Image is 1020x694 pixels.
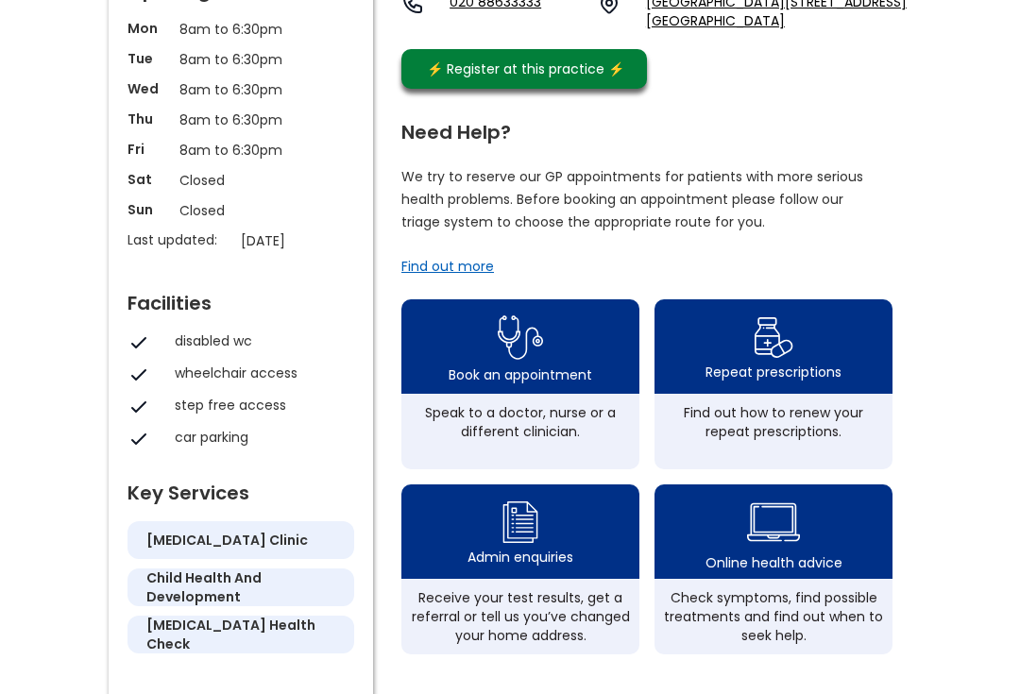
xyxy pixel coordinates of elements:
a: repeat prescription iconRepeat prescriptionsFind out how to renew your repeat prescriptions. [654,299,892,469]
p: Closed [179,170,302,191]
div: Repeat prescriptions [705,363,841,381]
a: book appointment icon Book an appointmentSpeak to a doctor, nurse or a different clinician. [401,299,639,469]
img: repeat prescription icon [754,313,794,363]
a: ⚡️ Register at this practice ⚡️ [401,49,647,89]
div: Need Help? [401,113,892,142]
div: Online health advice [705,553,842,572]
h5: child health and development [146,568,335,606]
p: [DATE] [241,230,364,251]
img: book appointment icon [498,310,543,365]
p: 8am to 6:30pm [179,49,302,70]
div: disabled wc [175,331,345,350]
div: car parking [175,428,345,447]
h5: [MEDICAL_DATA] health check [146,616,335,653]
div: Find out how to renew your repeat prescriptions. [664,403,883,441]
img: health advice icon [747,491,800,553]
p: 8am to 6:30pm [179,19,302,40]
div: Key Services [127,474,354,502]
div: Receive your test results, get a referral or tell us you’ve changed your home address. [411,588,630,645]
div: Book an appointment [449,365,592,384]
p: Thu [127,110,170,128]
div: Facilities [127,284,354,313]
h5: [MEDICAL_DATA] clinic [146,531,308,550]
div: Speak to a doctor, nurse or a different clinician. [411,403,630,441]
p: Last updated: [127,230,231,249]
img: admin enquiry icon [500,497,541,548]
p: Closed [179,200,302,221]
p: Mon [127,19,170,38]
p: 8am to 6:30pm [179,140,302,161]
p: We try to reserve our GP appointments for patients with more serious health problems. Before book... [401,165,864,233]
a: Find out more [401,257,494,276]
p: 8am to 6:30pm [179,79,302,100]
a: admin enquiry iconAdmin enquiriesReceive your test results, get a referral or tell us you’ve chan... [401,484,639,654]
p: Fri [127,140,170,159]
p: Tue [127,49,170,68]
a: health advice iconOnline health adviceCheck symptoms, find possible treatments and find out when ... [654,484,892,654]
p: Sun [127,200,170,219]
div: step free access [175,396,345,415]
div: wheelchair access [175,364,345,382]
div: ⚡️ Register at this practice ⚡️ [416,59,634,79]
p: Sat [127,170,170,189]
p: 8am to 6:30pm [179,110,302,130]
div: Admin enquiries [467,548,573,567]
p: Wed [127,79,170,98]
div: Check symptoms, find possible treatments and find out when to seek help. [664,588,883,645]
